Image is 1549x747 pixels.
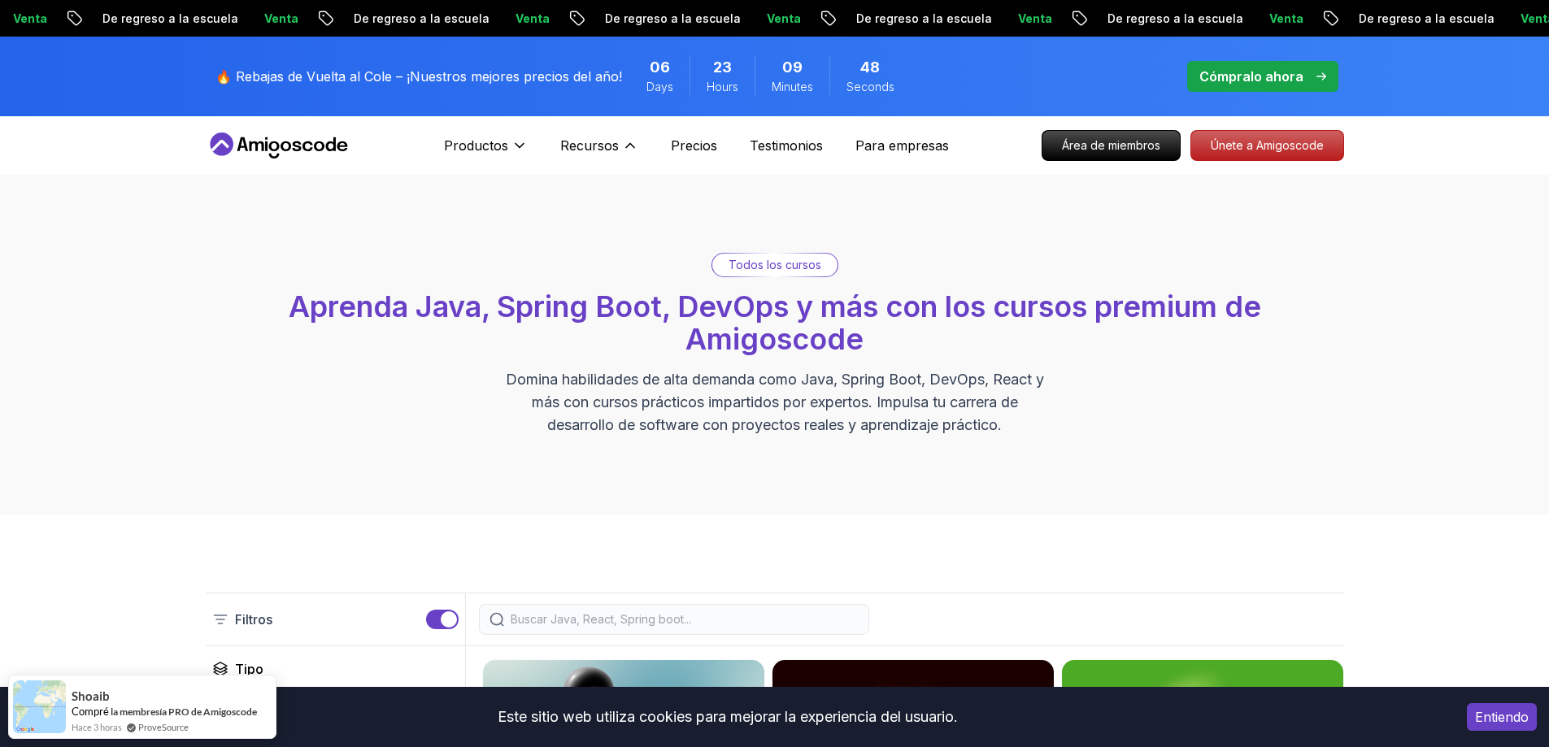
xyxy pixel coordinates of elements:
[343,11,479,25] font: De regreso a la escuela
[846,79,894,95] span: Seconds
[560,136,638,168] button: Recursos
[707,79,738,95] span: Hours
[1097,11,1233,25] font: De regreso a la escuela
[1467,703,1537,731] button: Aceptar cookies
[444,136,528,168] button: Productos
[505,11,539,25] font: Venta
[750,136,823,155] a: Testimonios
[782,56,803,79] span: 9 Minutes
[650,56,670,79] span: 6 Days
[756,11,790,25] font: Venta
[1211,138,1324,152] font: Únete a Amigoscode
[498,708,958,725] font: Este sitio web utiliza cookies para mejorar la experiencia del usuario.
[855,137,949,154] font: Para empresas
[13,680,66,733] img: Imagen de notificación de prueba social de Provesource
[772,79,813,95] span: Minutes
[1190,130,1344,161] a: Únete a Amigoscode
[111,706,257,718] a: la membresía PRO de Amigoscode
[846,11,981,25] font: De regreso a la escuela
[750,137,823,154] font: Testimonios
[860,56,880,79] span: 48 Seconds
[1062,138,1160,152] font: Área de miembros
[444,137,508,154] font: Productos
[1199,68,1303,85] font: Cómpralo ahora
[1259,11,1293,25] font: Venta
[215,68,622,85] font: 🔥 Rebajas de Vuelta al Cole – ¡Nuestros mejores precios del año!
[92,11,228,25] font: De regreso a la escuela
[235,661,263,677] font: Tipo
[72,688,110,703] font: Shoaib
[254,11,288,25] font: Venta
[138,722,189,732] font: ProveSource
[1348,11,1484,25] font: De regreso a la escuela
[2,11,37,25] font: Venta
[646,79,673,95] span: Days
[671,137,717,154] font: Precios
[1475,709,1529,725] font: Entiendo
[138,720,189,734] a: ProveSource
[1007,11,1042,25] font: Venta
[671,136,717,155] a: Precios
[1042,130,1181,161] a: Área de miembros
[1510,11,1544,25] font: Venta
[511,611,859,628] input: Buscar Java, React, Spring boot...
[560,137,619,154] font: Recursos
[713,56,732,79] span: 23 Hours
[72,705,109,718] font: Compré
[235,611,272,628] font: Filtros
[72,722,122,732] font: Hace 3 horas
[855,136,949,155] a: Para empresas
[594,11,730,25] font: De regreso a la escuela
